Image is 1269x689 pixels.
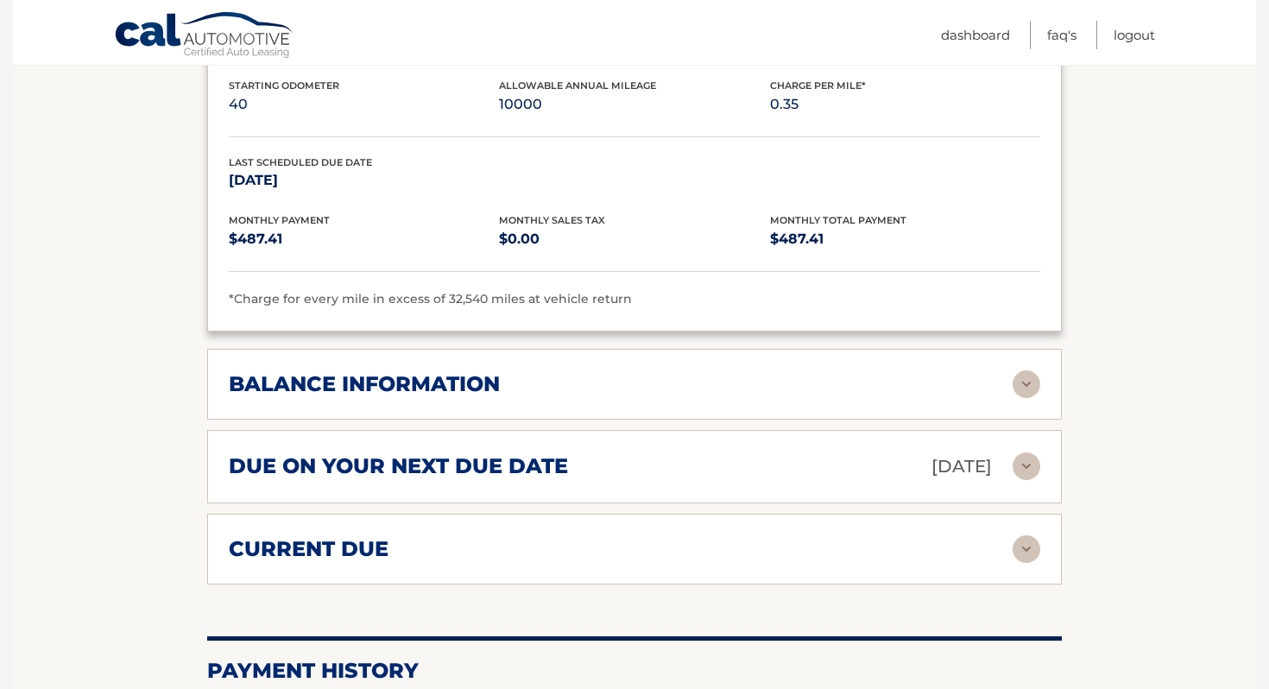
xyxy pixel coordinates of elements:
span: Monthly Payment [229,214,330,226]
a: FAQ's [1047,21,1076,49]
span: Last Scheduled Due Date [229,156,372,168]
p: [DATE] [931,452,992,482]
a: Dashboard [941,21,1010,49]
p: 0.35 [770,92,1040,117]
a: Logout [1114,21,1155,49]
p: $487.41 [770,227,1040,251]
span: Starting Odometer [229,79,339,92]
span: Monthly Total Payment [770,214,906,226]
a: Cal Automotive [114,11,295,61]
h2: current due [229,536,388,562]
span: Monthly Sales Tax [499,214,605,226]
img: accordion-rest.svg [1013,452,1040,480]
p: [DATE] [229,168,499,193]
h2: balance information [229,371,500,397]
img: accordion-rest.svg [1013,370,1040,398]
p: 40 [229,92,499,117]
span: *Charge for every mile in excess of 32,540 miles at vehicle return [229,291,632,307]
span: Allowable Annual Mileage [499,79,656,92]
p: $0.00 [499,227,769,251]
img: accordion-rest.svg [1013,535,1040,563]
span: Charge Per Mile* [770,79,866,92]
p: 10000 [499,92,769,117]
p: $487.41 [229,227,499,251]
h2: Payment History [207,658,1062,684]
h2: due on your next due date [229,453,568,479]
